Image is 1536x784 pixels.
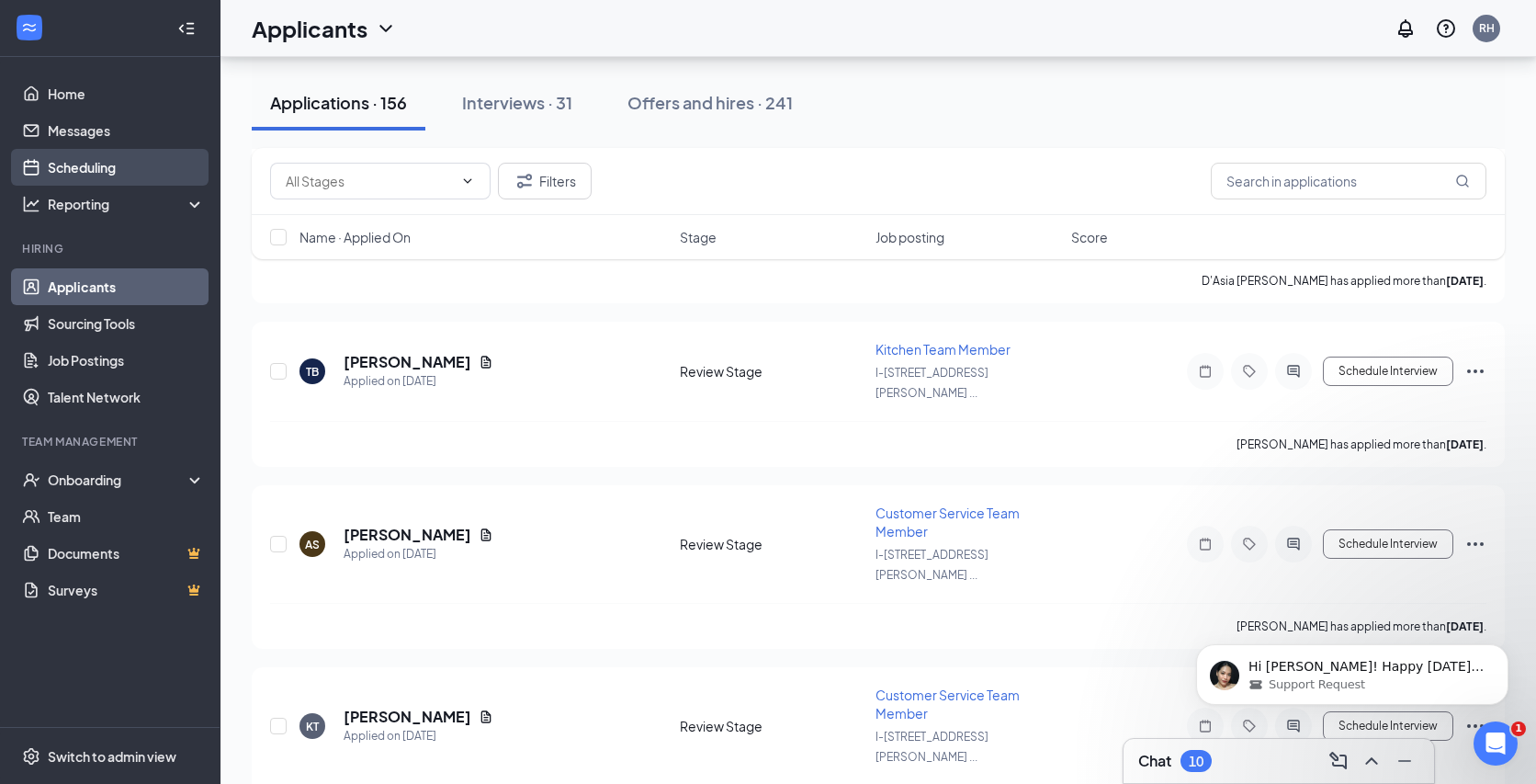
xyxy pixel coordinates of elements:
[344,352,471,372] h5: [PERSON_NAME]
[22,241,201,256] div: Hiring
[875,687,1020,722] span: Customer Service Team Member
[1446,437,1484,451] b: [DATE]
[344,525,471,545] h5: [PERSON_NAME]
[460,174,475,188] svg: ChevronDown
[1361,750,1383,772] svg: ChevronUp
[48,342,205,379] a: Job Postings
[344,545,493,563] div: Applied on [DATE]
[22,471,40,489] svg: UserCheck
[498,163,592,199] button: Filter Filters
[1435,17,1457,40] svg: QuestionInfo
[1237,437,1486,452] p: [PERSON_NAME] has applied more than .
[48,112,205,149] a: Messages
[1455,174,1470,188] svg: MagnifyingGlass
[48,379,205,415] a: Talent Network
[48,747,176,766] div: Switch to admin view
[680,228,717,246] span: Stage
[48,195,206,213] div: Reporting
[1238,537,1260,551] svg: Tag
[875,228,944,246] span: Job posting
[48,268,205,305] a: Applicants
[1446,274,1484,288] b: [DATE]
[20,18,39,37] svg: WorkstreamLogo
[48,535,205,572] a: DocumentsCrown
[1394,750,1416,772] svg: Minimize
[48,471,189,489] div: Onboarding
[1479,20,1495,36] div: RH
[1202,273,1486,289] p: D'Asia [PERSON_NAME] has applied more than .
[48,305,205,342] a: Sourcing Tools
[48,149,205,186] a: Scheduling
[1390,746,1419,776] button: Minimize
[875,341,1011,358] span: Kitchen Team Member
[1169,606,1536,734] iframe: Intercom notifications message
[514,170,536,192] svg: Filter
[1211,163,1486,199] input: Search in applications
[177,19,196,38] svg: Collapse
[306,364,319,380] div: TB
[1194,364,1216,379] svg: Note
[1324,746,1353,776] button: ComposeMessage
[270,91,407,114] div: Applications · 156
[479,528,493,542] svg: Document
[1323,529,1453,559] button: Schedule Interview
[344,707,471,727] h5: [PERSON_NAME]
[1474,722,1518,766] iframe: Intercom live chat
[479,710,493,724] svg: Document
[1194,537,1216,551] svg: Note
[344,727,493,745] div: Applied on [DATE]
[1282,537,1304,551] svg: ActiveChat
[627,91,793,114] div: Offers and hires · 241
[1511,722,1526,736] span: 1
[22,747,40,766] svg: Settings
[1327,750,1350,772] svg: ComposeMessage
[875,366,988,400] span: I-[STREET_ADDRESS][PERSON_NAME] ...
[305,537,320,552] div: AS
[344,372,493,391] div: Applied on [DATE]
[48,498,205,535] a: Team
[875,730,988,764] span: I-[STREET_ADDRESS][PERSON_NAME] ...
[1323,357,1453,386] button: Schedule Interview
[1238,364,1260,379] svg: Tag
[680,717,864,735] div: Review Stage
[1138,751,1171,771] h3: Chat
[286,171,453,191] input: All Stages
[479,355,493,369] svg: Document
[875,505,1020,540] span: Customer Service Team Member
[680,535,864,553] div: Review Stage
[875,548,988,582] span: I-[STREET_ADDRESS][PERSON_NAME] ...
[48,75,205,112] a: Home
[252,13,367,44] h1: Applicants
[1464,533,1486,555] svg: Ellipses
[1357,746,1386,776] button: ChevronUp
[1282,364,1304,379] svg: ActiveChat
[306,719,319,734] div: KT
[462,91,572,114] div: Interviews · 31
[1189,754,1203,769] div: 10
[22,434,201,449] div: Team Management
[1464,360,1486,382] svg: Ellipses
[1395,17,1417,40] svg: Notifications
[1071,228,1108,246] span: Score
[375,17,397,40] svg: ChevronDown
[22,195,40,213] svg: Analysis
[48,572,205,608] a: SurveysCrown
[680,362,864,381] div: Review Stage
[299,228,411,246] span: Name · Applied On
